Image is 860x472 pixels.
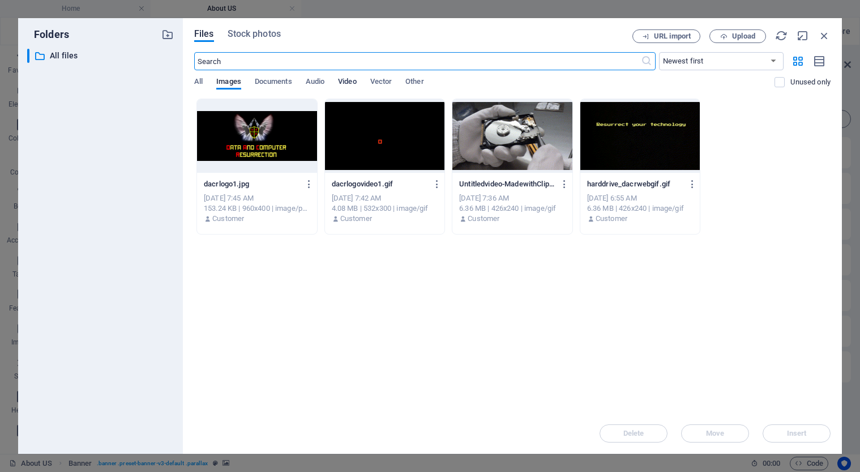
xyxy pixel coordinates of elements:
[204,179,299,189] p: dacrlogo1.jpg
[459,179,555,189] p: Untitledvideo-MadewithClipchamp.gif
[204,203,310,214] div: 153.24 KB | 960x400 | image/png
[732,33,755,40] span: Upload
[194,27,214,41] span: Files
[340,214,372,224] p: Customer
[587,203,694,214] div: 6.36 MB | 426x240 | image/gif
[194,75,203,91] span: All
[338,75,356,91] span: Video
[654,33,691,40] span: URL import
[370,75,392,91] span: Vector
[204,193,310,203] div: [DATE] 7:45 AM
[332,193,438,203] div: [DATE] 7:42 AM
[405,75,423,91] span: Other
[161,28,174,41] i: Create new folder
[228,27,281,41] span: Stock photos
[216,75,241,91] span: Images
[468,214,499,224] p: Customer
[255,75,292,91] span: Documents
[587,179,683,189] p: harddrive_dacrwebgif.gif
[818,29,831,42] i: Close
[194,52,641,70] input: Search
[332,179,427,189] p: dacrlogovideo1.gif
[212,214,244,224] p: Customer
[775,29,788,42] i: Reload
[790,77,831,87] p: Displays only files that are not in use on the website. Files added during this session can still...
[306,75,324,91] span: Audio
[27,49,29,63] div: ​
[632,29,700,43] button: URL import
[709,29,766,43] button: Upload
[797,29,809,42] i: Minimize
[587,193,694,203] div: [DATE] 6:55 AM
[332,203,438,214] div: 4.08 MB | 532x300 | image/gif
[459,193,566,203] div: [DATE] 7:36 AM
[459,203,566,214] div: 6.36 MB | 426x240 | image/gif
[596,214,627,224] p: Customer
[27,27,69,42] p: Folders
[50,49,153,62] p: All files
